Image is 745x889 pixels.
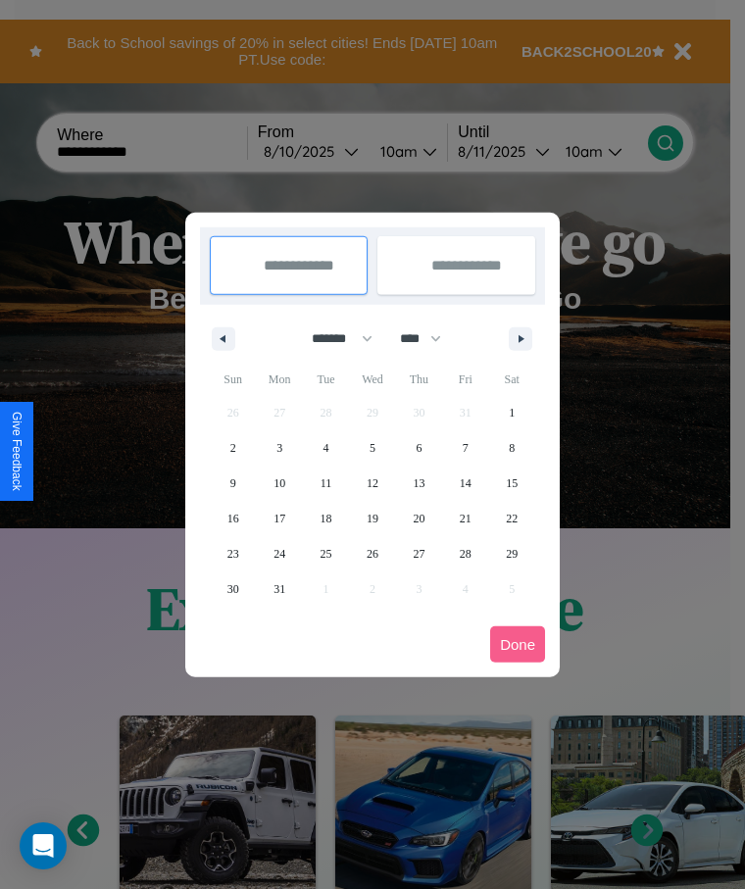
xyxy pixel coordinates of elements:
[460,466,472,501] span: 14
[396,430,442,466] button: 6
[370,430,375,466] span: 5
[256,501,302,536] button: 17
[413,466,424,501] span: 13
[303,364,349,395] span: Tue
[396,501,442,536] button: 20
[321,501,332,536] span: 18
[256,466,302,501] button: 10
[349,501,395,536] button: 19
[506,536,518,571] span: 29
[349,536,395,571] button: 26
[303,501,349,536] button: 18
[230,430,236,466] span: 2
[210,430,256,466] button: 2
[230,466,236,501] span: 9
[506,501,518,536] span: 22
[490,626,545,663] button: Done
[509,395,515,430] span: 1
[227,501,239,536] span: 16
[460,501,472,536] span: 21
[489,536,535,571] button: 29
[442,536,488,571] button: 28
[210,364,256,395] span: Sun
[256,430,302,466] button: 3
[210,466,256,501] button: 9
[210,571,256,607] button: 30
[489,430,535,466] button: 8
[506,466,518,501] span: 15
[227,536,239,571] span: 23
[367,466,378,501] span: 12
[303,536,349,571] button: 25
[367,501,378,536] span: 19
[273,466,285,501] span: 10
[367,536,378,571] span: 26
[210,501,256,536] button: 16
[276,430,282,466] span: 3
[256,571,302,607] button: 31
[416,430,422,466] span: 6
[303,466,349,501] button: 11
[349,466,395,501] button: 12
[10,412,24,491] div: Give Feedback
[256,536,302,571] button: 24
[442,501,488,536] button: 21
[442,430,488,466] button: 7
[20,822,67,869] div: Open Intercom Messenger
[321,536,332,571] span: 25
[210,536,256,571] button: 23
[442,364,488,395] span: Fri
[396,536,442,571] button: 27
[323,430,329,466] span: 4
[303,430,349,466] button: 4
[256,364,302,395] span: Mon
[396,466,442,501] button: 13
[489,395,535,430] button: 1
[321,466,332,501] span: 11
[463,430,469,466] span: 7
[442,466,488,501] button: 14
[489,501,535,536] button: 22
[460,536,472,571] span: 28
[273,501,285,536] span: 17
[489,364,535,395] span: Sat
[396,364,442,395] span: Thu
[227,571,239,607] span: 30
[349,364,395,395] span: Wed
[489,466,535,501] button: 15
[413,501,424,536] span: 20
[273,571,285,607] span: 31
[273,536,285,571] span: 24
[413,536,424,571] span: 27
[509,430,515,466] span: 8
[349,430,395,466] button: 5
